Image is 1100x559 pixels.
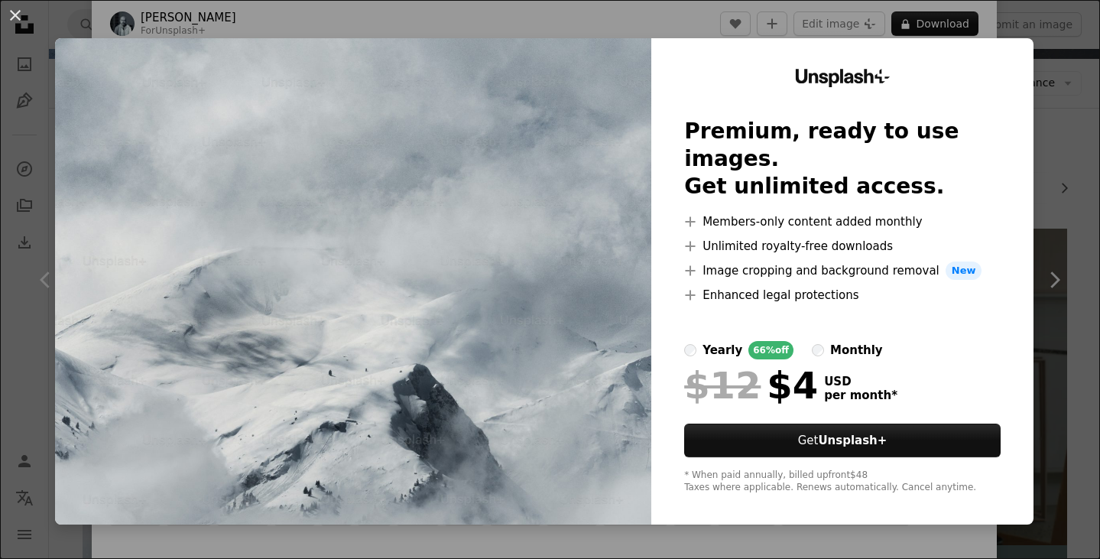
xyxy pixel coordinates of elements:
div: monthly [830,341,883,359]
li: Image cropping and background removal [684,262,1001,280]
input: monthly [812,344,824,356]
li: Unlimited royalty-free downloads [684,237,1001,255]
div: 66% off [748,341,793,359]
span: USD [824,375,897,388]
strong: Unsplash+ [818,434,887,447]
div: yearly [703,341,742,359]
h2: Premium, ready to use images. Get unlimited access. [684,118,1001,200]
button: GetUnsplash+ [684,424,1001,457]
div: $4 [684,366,818,405]
div: * When paid annually, billed upfront $48 Taxes where applicable. Renews automatically. Cancel any... [684,470,1001,494]
input: yearly66%off [684,344,696,356]
span: per month * [824,388,897,402]
span: $12 [684,366,761,405]
li: Enhanced legal protections [684,286,1001,304]
li: Members-only content added monthly [684,213,1001,231]
span: New [946,262,982,280]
